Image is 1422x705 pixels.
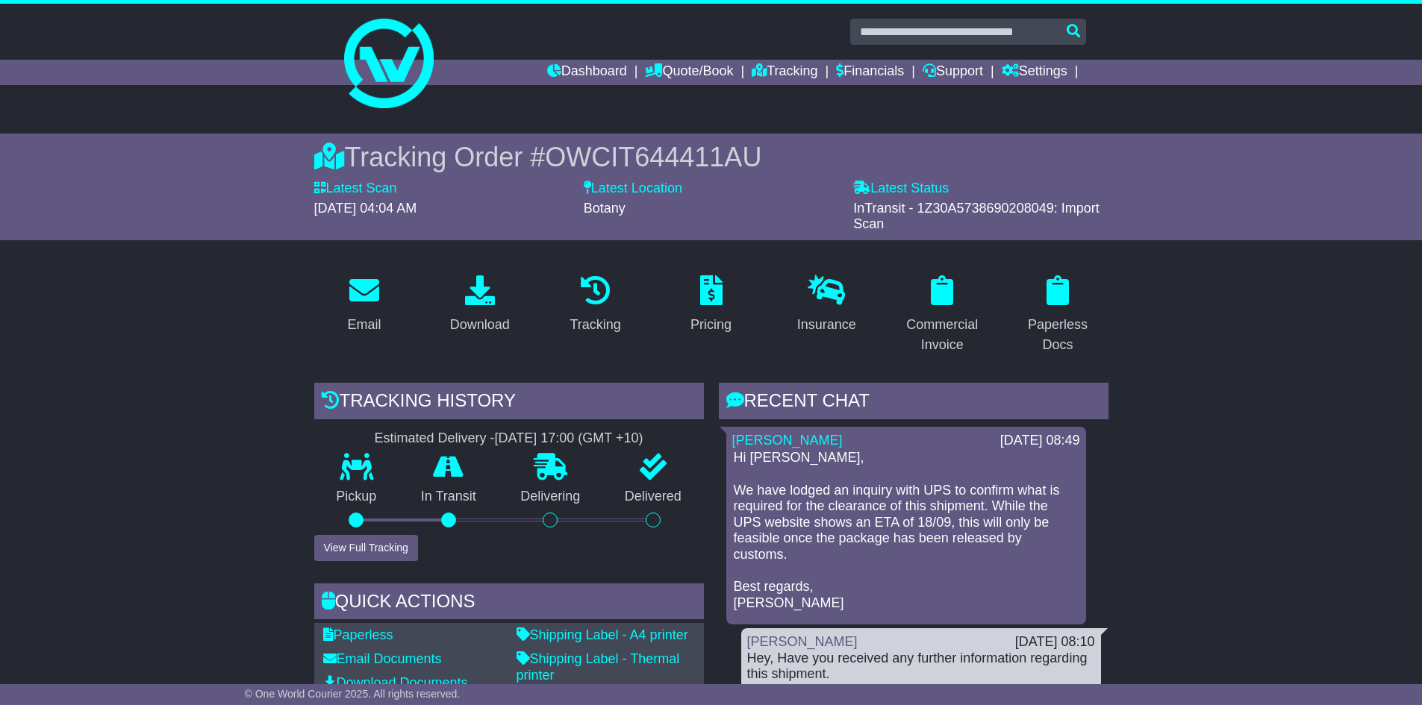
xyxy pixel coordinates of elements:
[560,270,630,340] a: Tracking
[545,142,761,172] span: OWCIT644411AU
[719,383,1108,423] div: RECENT CHAT
[1002,60,1067,85] a: Settings
[517,627,688,642] a: Shipping Label - A4 printer
[788,270,866,340] a: Insurance
[323,627,393,642] a: Paperless
[1015,634,1095,651] div: [DATE] 08:10
[245,688,461,700] span: © One World Courier 2025. All rights reserved.
[314,201,417,216] span: [DATE] 04:04 AM
[1008,270,1108,360] a: Paperless Docs
[752,60,817,85] a: Tracking
[517,651,680,683] a: Shipping Label - Thermal printer
[323,651,442,666] a: Email Documents
[747,651,1095,683] div: Hey, Have you received any further information regarding this shipment.
[836,60,904,85] a: Financials
[681,270,741,340] a: Pricing
[314,383,704,423] div: Tracking history
[690,315,732,335] div: Pricing
[923,60,983,85] a: Support
[747,634,858,649] a: [PERSON_NAME]
[734,450,1079,611] p: Hi [PERSON_NAME], We have lodged an inquiry with UPS to confirm what is required for the clearanc...
[337,270,390,340] a: Email
[314,181,397,197] label: Latest Scan
[323,675,468,690] a: Download Documents
[584,181,682,197] label: Latest Location
[440,270,520,340] a: Download
[499,489,603,505] p: Delivering
[547,60,627,85] a: Dashboard
[495,430,643,447] div: [DATE] 17:00 (GMT +10)
[584,201,626,216] span: Botany
[853,201,1100,232] span: InTransit - 1Z30A5738690208049: Import Scan
[797,315,856,335] div: Insurance
[892,270,993,360] a: Commercial Invoice
[570,315,620,335] div: Tracking
[314,430,704,447] div: Estimated Delivery -
[1000,433,1080,449] div: [DATE] 08:49
[314,141,1108,173] div: Tracking Order #
[314,583,704,624] div: Quick Actions
[853,181,949,197] label: Latest Status
[902,315,983,355] div: Commercial Invoice
[602,489,704,505] p: Delivered
[1017,315,1099,355] div: Paperless Docs
[450,315,510,335] div: Download
[314,535,418,561] button: View Full Tracking
[399,489,499,505] p: In Transit
[347,315,381,335] div: Email
[314,489,399,505] p: Pickup
[732,433,843,448] a: [PERSON_NAME]
[645,60,733,85] a: Quote/Book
